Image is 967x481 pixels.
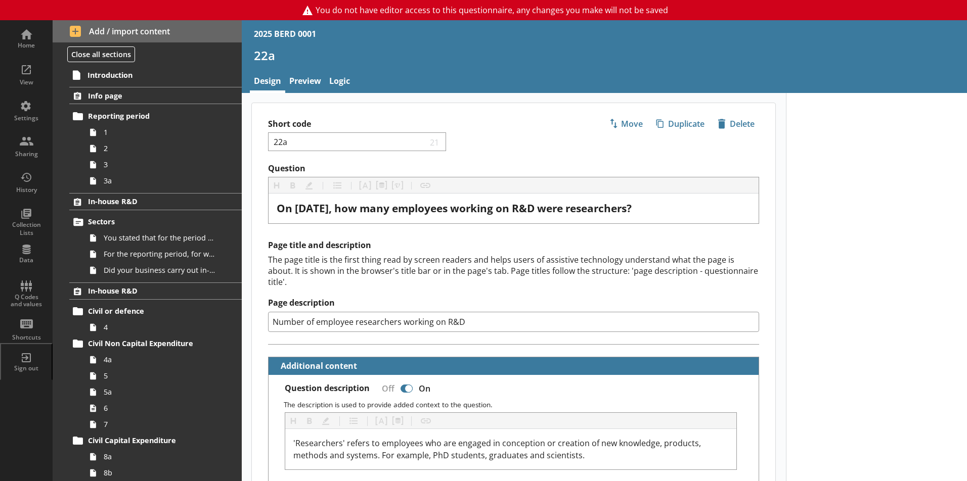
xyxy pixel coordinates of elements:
a: 4a [85,352,242,368]
a: 4 [85,319,242,335]
a: Preview [285,71,325,93]
li: Reporting period1233a [74,108,242,189]
span: Reporting period [88,111,212,121]
button: Additional content [273,357,359,375]
a: Did your business carry out in-house R&D for any other product codes? [85,262,242,278]
a: Civil or defence [69,303,242,319]
a: 1 [85,124,242,140]
h2: Page title and description [268,240,759,251]
span: 5 [104,371,216,380]
span: 2 [104,143,216,153]
div: View [9,78,44,86]
div: History [9,186,44,194]
a: 8a [85,449,242,465]
span: Duplicate [652,116,709,132]
span: 8b [104,468,216,477]
span: In-house R&D [88,286,212,296]
div: Settings [9,114,44,122]
a: 8b [85,465,242,481]
span: In-house R&D [88,197,212,206]
span: 1 [104,127,216,137]
div: Question [277,202,751,215]
div: 2025 BERD 0001 [254,28,316,39]
a: For the reporting period, for which of the following product codes has your business carried out ... [85,246,242,262]
li: Civil Non Capital Expenditure4a55a67 [74,335,242,432]
a: 3a [85,173,242,189]
div: On [415,379,438,397]
div: Data [9,256,44,264]
span: 8a [104,452,216,461]
a: You stated that for the period [From] to [To], [Ru Name] carried out in-house R&D. Is this correct? [85,230,242,246]
span: Move [605,116,647,132]
span: On [DATE], how many employees working on R&D were researchers? [277,201,632,215]
label: Question [268,163,759,174]
span: 21 [428,137,442,147]
div: Sign out [9,364,44,372]
div: Sharing [9,150,44,158]
a: Civil Non Capital Expenditure [69,335,242,352]
span: 3a [104,176,216,185]
h1: 22a [254,47,955,63]
button: Close all sections [67,46,135,62]
span: Sectors [88,217,212,226]
a: 3 [85,157,242,173]
a: 5a [85,384,242,400]
div: Q Codes and values [9,294,44,308]
span: For the reporting period, for which of the following product codes has your business carried out ... [104,249,216,259]
span: You stated that for the period [From] to [To], [Ru Name] carried out in-house R&D. Is this correct? [104,233,216,243]
label: Page description [268,298,759,308]
span: 4a [104,355,216,364]
li: SectorsYou stated that for the period [From] to [To], [Ru Name] carried out in-house R&D. Is this... [74,214,242,278]
span: Introduction [87,70,212,80]
span: Civil Capital Expenditure [88,436,212,445]
a: Civil Capital Expenditure [69,432,242,449]
a: In-house R&D [69,282,242,300]
button: Move [604,115,647,132]
span: 6 [104,403,216,413]
a: 6 [85,400,242,416]
a: Logic [325,71,354,93]
span: 3 [104,160,216,169]
span: Add / import content [70,26,225,37]
li: In-house R&DSectorsYou stated that for the period [From] to [To], [Ru Name] carried out in-house ... [53,193,242,278]
a: Design [250,71,285,93]
span: Civil Non Capital Expenditure [88,339,212,348]
span: Civil or defence [88,306,212,316]
a: Info page [69,87,242,104]
div: The page title is the first thing read by screen readers and helps users of assistive technology ... [268,254,759,287]
button: Delete [713,115,759,132]
a: Reporting period [69,108,242,124]
div: Home [9,41,44,50]
span: Delete [714,116,759,132]
li: Civil or defence4 [74,303,242,335]
div: Collection Lists [9,221,44,236]
button: Duplicate [651,115,709,132]
a: Sectors [69,214,242,230]
span: Info page [88,91,212,101]
span: 4 [104,322,216,332]
span: 5a [104,387,216,397]
span: 'Researchers' refers to employees who are engaged in conception or creation of new knowledge, pro... [293,438,703,461]
a: In-house R&D [69,193,242,210]
a: 2 [85,140,242,157]
a: Introduction [69,67,242,83]
div: Off [374,379,399,397]
label: Short code [268,119,514,129]
span: 7 [104,419,216,429]
button: Add / import content [53,20,242,42]
a: 7 [85,416,242,432]
p: The description is used to provide added context to the question. [284,400,751,409]
div: Shortcuts [9,333,44,342]
li: Info pageReporting period1233a [53,87,242,188]
label: Question description [285,383,370,394]
a: 5 [85,368,242,384]
span: Did your business carry out in-house R&D for any other product codes? [104,265,216,275]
